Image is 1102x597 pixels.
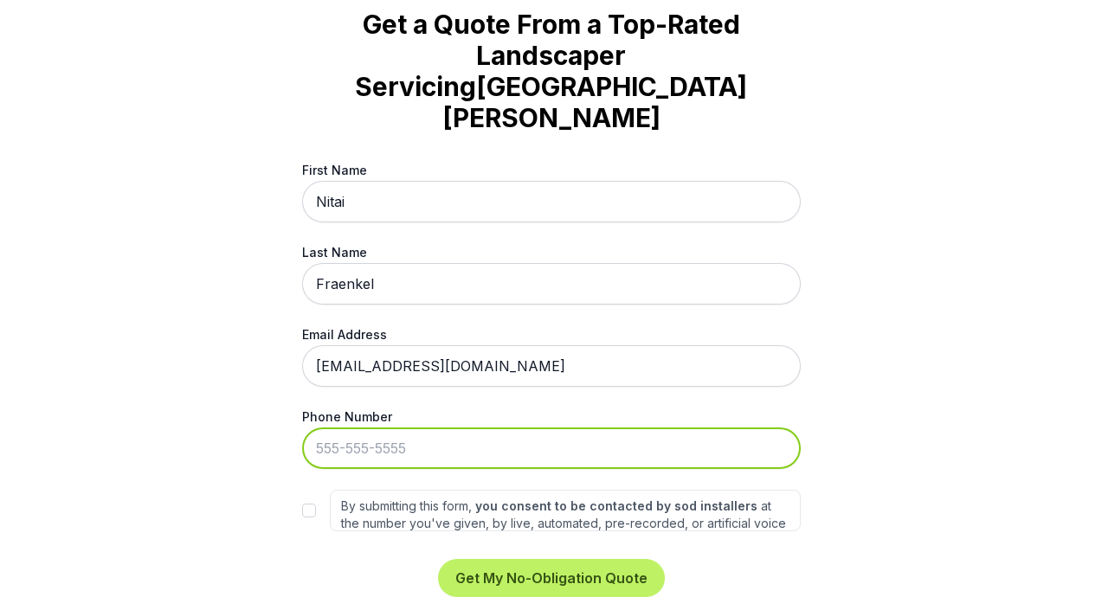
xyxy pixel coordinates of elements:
label: By submitting this form, at the number you've given, by live, automated, pre-recorded, or artific... [330,490,801,531]
strong: you consent to be contacted by sod installers [475,498,757,513]
input: me@gmail.com [302,345,801,387]
input: 555-555-5555 [302,427,801,469]
input: Last Name [302,263,801,305]
input: First Name [302,181,801,222]
button: Get My No-Obligation Quote [438,559,665,597]
label: Last Name [302,243,801,261]
label: First Name [302,161,801,179]
label: Phone Number [302,408,801,426]
label: Email Address [302,325,801,343]
strong: Get a Quote From a Top-Rated Landscaper Servicing [GEOGRAPHIC_DATA][PERSON_NAME] [330,9,773,133]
